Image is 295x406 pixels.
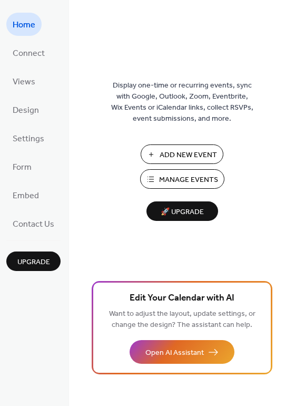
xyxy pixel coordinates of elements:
button: Add New Event [141,144,223,164]
span: Design [13,102,39,119]
span: Manage Events [159,175,218,186]
span: Edit Your Calendar with AI [130,291,234,306]
a: Design [6,98,45,121]
span: 🚀 Upgrade [153,205,212,219]
span: Add New Event [160,150,217,161]
span: Want to adjust the layout, update settings, or change the design? The assistant can help. [109,307,255,332]
span: Connect [13,45,45,62]
a: Form [6,155,38,178]
button: Open AI Assistant [130,340,234,364]
button: Manage Events [140,169,224,189]
button: Upgrade [6,252,61,271]
button: 🚀 Upgrade [146,201,218,221]
a: Settings [6,127,51,150]
span: Contact Us [13,216,54,233]
a: Contact Us [6,212,61,235]
span: Views [13,74,35,91]
span: Display one-time or recurring events, sync with Google, Outlook, Zoom, Eventbrite, Wix Events or ... [111,80,253,124]
span: Open AI Assistant [145,347,204,359]
span: Upgrade [17,257,50,268]
a: Home [6,13,42,36]
span: Settings [13,131,44,148]
a: Connect [6,41,51,64]
a: Embed [6,183,45,207]
span: Home [13,17,35,34]
span: Form [13,159,32,176]
a: Views [6,70,42,93]
span: Embed [13,188,39,205]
